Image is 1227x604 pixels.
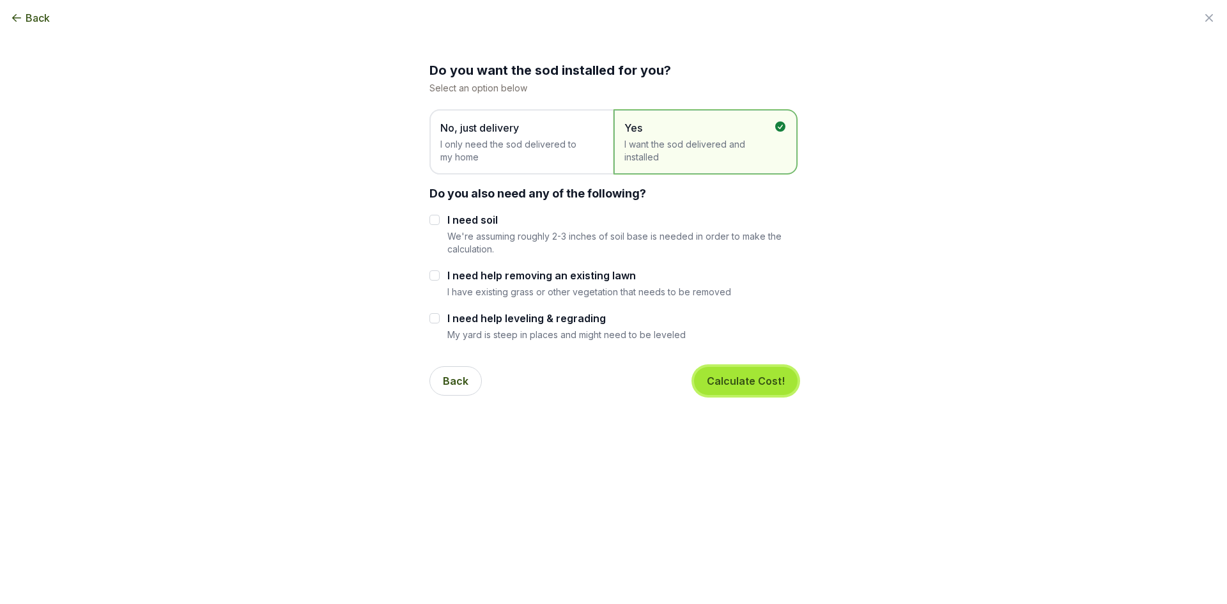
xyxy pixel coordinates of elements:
span: Back [26,10,50,26]
label: I need help removing an existing lawn [447,268,731,283]
button: Back [10,10,50,26]
span: I only need the sod delivered to my home [440,138,590,164]
p: I have existing grass or other vegetation that needs to be removed [447,286,731,298]
span: No, just delivery [440,120,590,136]
span: Yes [624,120,774,136]
label: I need soil [447,212,798,228]
p: We're assuming roughly 2-3 inches of soil base is needed in order to make the calculation. [447,230,798,255]
p: Select an option below [429,82,798,94]
span: I want the sod delivered and installed [624,138,774,164]
button: Back [429,366,482,396]
p: My yard is steep in places and might need to be leveled [447,329,686,341]
h2: Do you want the sod installed for you? [429,61,798,79]
div: Do you also need any of the following? [429,185,798,202]
label: I need help leveling & regrading [447,311,686,326]
button: Calculate Cost! [694,367,798,395]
